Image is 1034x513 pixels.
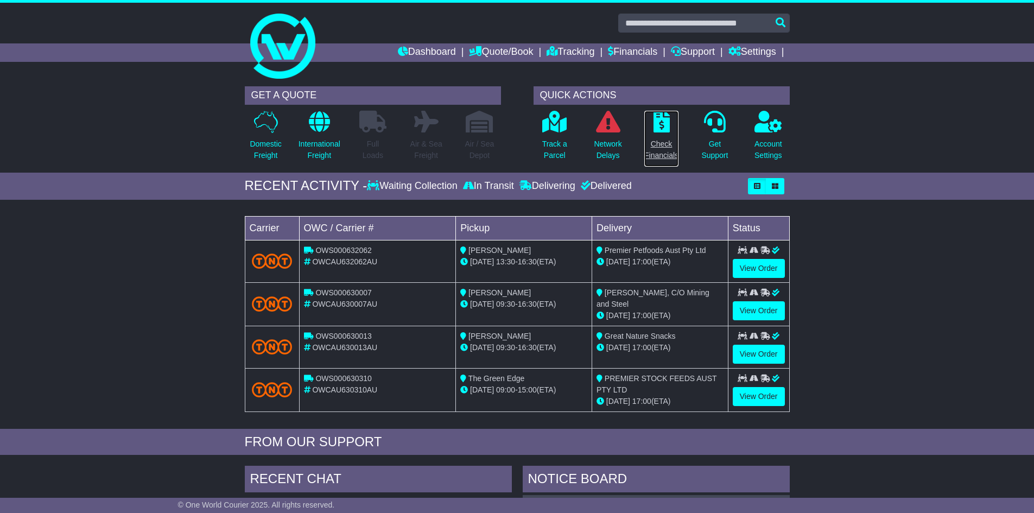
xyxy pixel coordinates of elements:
[733,387,785,406] a: View Order
[605,332,676,340] span: Great Nature Snacks
[644,110,679,167] a: CheckFinancials
[470,300,494,308] span: [DATE]
[578,180,632,192] div: Delivered
[632,397,651,406] span: 17:00
[315,374,372,383] span: OWS000630310
[245,466,512,495] div: RECENT CHAT
[518,385,537,394] span: 15:00
[597,288,709,308] span: [PERSON_NAME], C/O Mining and Steel
[468,246,531,255] span: [PERSON_NAME]
[460,256,587,268] div: - (ETA)
[518,300,537,308] span: 16:30
[597,374,716,394] span: PREMIER STOCK FEEDS AUST PTY LTD
[701,138,728,161] p: Get Support
[728,43,776,62] a: Settings
[496,257,515,266] span: 13:30
[594,138,621,161] p: Network Delays
[315,332,372,340] span: OWS000630013
[252,382,293,397] img: TNT_Domestic.png
[178,501,335,509] span: © One World Courier 2025. All rights reserved.
[605,246,706,255] span: Premier Petfoods Aust Pty Ltd
[754,110,783,167] a: AccountSettings
[496,385,515,394] span: 09:00
[252,254,293,268] img: TNT_Domestic.png
[245,178,367,194] div: RECENT ACTIVITY -
[468,374,525,383] span: The Green Edge
[315,288,372,297] span: OWS000630007
[312,343,377,352] span: OWCAU630013AU
[644,138,678,161] p: Check Financials
[608,43,657,62] a: Financials
[460,342,587,353] div: - (ETA)
[299,216,456,240] td: OWC / Carrier #
[470,385,494,394] span: [DATE]
[542,138,567,161] p: Track a Parcel
[606,397,630,406] span: [DATE]
[359,138,386,161] p: Full Loads
[518,343,537,352] span: 16:30
[245,86,501,105] div: GET A QUOTE
[592,216,728,240] td: Delivery
[606,311,630,320] span: [DATE]
[410,138,442,161] p: Air & Sea Freight
[469,43,533,62] a: Quote/Book
[245,434,790,450] div: FROM OUR SUPPORT
[468,332,531,340] span: [PERSON_NAME]
[597,310,724,321] div: (ETA)
[597,256,724,268] div: (ETA)
[252,339,293,354] img: TNT_Domestic.png
[252,296,293,311] img: TNT_Domestic.png
[632,257,651,266] span: 17:00
[312,257,377,266] span: OWCAU632062AU
[456,216,592,240] td: Pickup
[523,466,790,495] div: NOTICE BOARD
[496,343,515,352] span: 09:30
[460,299,587,310] div: - (ETA)
[460,384,587,396] div: - (ETA)
[315,246,372,255] span: OWS000632062
[632,311,651,320] span: 17:00
[245,216,299,240] td: Carrier
[733,345,785,364] a: View Order
[632,343,651,352] span: 17:00
[312,385,377,394] span: OWCAU630310AU
[597,396,724,407] div: (ETA)
[547,43,594,62] a: Tracking
[701,110,728,167] a: GetSupport
[728,216,789,240] td: Status
[597,342,724,353] div: (ETA)
[754,138,782,161] p: Account Settings
[312,300,377,308] span: OWCAU630007AU
[733,259,785,278] a: View Order
[496,300,515,308] span: 09:30
[465,138,494,161] p: Air / Sea Depot
[517,180,578,192] div: Delivering
[398,43,456,62] a: Dashboard
[542,110,568,167] a: Track aParcel
[534,86,790,105] div: QUICK ACTIONS
[518,257,537,266] span: 16:30
[593,110,622,167] a: NetworkDelays
[250,138,281,161] p: Domestic Freight
[249,110,282,167] a: DomesticFreight
[733,301,785,320] a: View Order
[606,257,630,266] span: [DATE]
[298,110,341,167] a: InternationalFreight
[367,180,460,192] div: Waiting Collection
[468,288,531,297] span: [PERSON_NAME]
[470,343,494,352] span: [DATE]
[470,257,494,266] span: [DATE]
[299,138,340,161] p: International Freight
[606,343,630,352] span: [DATE]
[460,180,517,192] div: In Transit
[671,43,715,62] a: Support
